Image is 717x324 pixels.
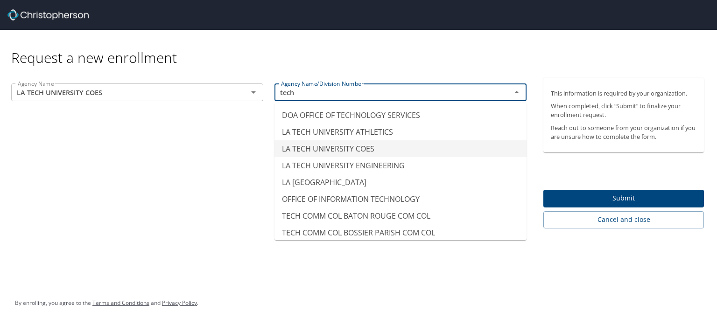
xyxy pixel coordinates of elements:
[551,89,696,98] p: This information is required by your organization.
[11,30,711,67] div: Request a new enrollment
[543,211,704,228] button: Cancel and close
[274,107,527,124] li: DOA OFFICE OF TECHNOLOGY SERVICES
[274,157,527,174] li: LA TECH UNIVERSITY ENGINEERING
[274,191,527,207] li: OFFICE OF INFORMATION TECHNOLOGY
[274,140,527,157] li: LA TECH UNIVERSITY COES
[551,193,696,204] span: Submit
[543,190,704,208] button: Submit
[510,86,523,99] button: Close
[274,207,527,224] li: TECH COMM COL BATON ROUGE COM COL
[551,124,696,141] p: Reach out to someone from your organization if you are unsure how to complete the form.
[247,86,260,99] button: Open
[7,9,89,21] img: cbt logo
[551,214,696,226] span: Cancel and close
[551,102,696,119] p: When completed, click “Submit” to finalize your enrollment request.
[92,299,149,307] a: Terms and Conditions
[15,291,198,315] div: By enrolling, you agree to the and .
[162,299,197,307] a: Privacy Policy
[274,174,527,191] li: LA [GEOGRAPHIC_DATA]
[274,224,527,241] li: TECH COMM COL BOSSIER PARISH COM COL
[274,124,527,140] li: LA TECH UNIVERSITY ATHLETICS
